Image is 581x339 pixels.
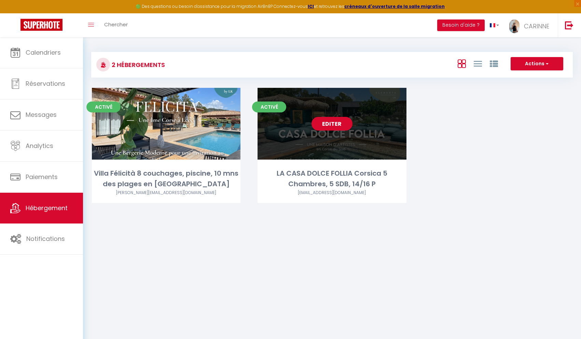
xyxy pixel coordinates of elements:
[26,141,53,150] span: Analytics
[26,110,57,119] span: Messages
[504,13,558,37] a: ... CARINNE
[110,57,165,72] h3: 2 Hébergements
[26,234,65,243] span: Notifications
[26,48,61,57] span: Calendriers
[565,21,573,29] img: logout
[26,79,65,88] span: Réservations
[344,3,445,9] a: créneaux d'ouverture de la salle migration
[509,19,520,33] img: ...
[20,19,63,31] img: Super Booking
[258,190,406,196] div: Airbnb
[26,204,68,212] span: Hébergement
[511,57,563,71] button: Actions
[104,21,128,28] span: Chercher
[312,117,352,131] a: Editer
[252,101,286,112] span: Activé
[258,168,406,190] div: LA CASA DOLCE FOLLIA Corsica 5 Chambres, 5 SDB, 14/16 P
[437,19,485,31] button: Besoin d'aide ?
[92,190,240,196] div: Airbnb
[92,168,240,190] div: Villa Félicità 8 couchages, piscine, 10 mns des plages en [GEOGRAPHIC_DATA]
[26,173,58,181] span: Paiements
[99,13,133,37] a: Chercher
[474,58,482,69] a: Vue en Liste
[524,22,549,30] span: CARINNE
[308,3,314,9] a: ICI
[490,58,498,69] a: Vue par Groupe
[86,101,121,112] span: Activé
[458,58,466,69] a: Vue en Box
